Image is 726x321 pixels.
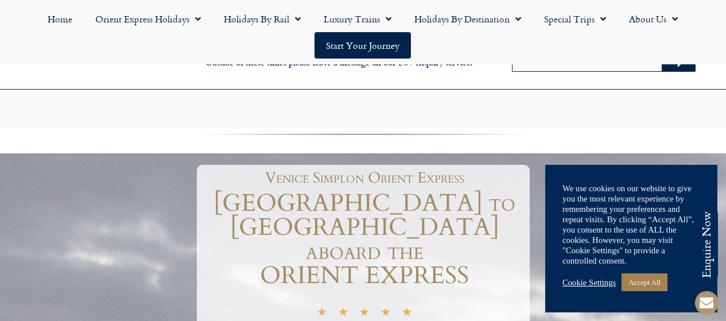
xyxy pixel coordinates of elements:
[212,6,312,32] a: Holidays by Rail
[200,191,530,288] h1: [GEOGRAPHIC_DATA] to [GEOGRAPHIC_DATA] aboard the ORIENT EXPRESS
[403,6,533,32] a: Holidays by Destination
[562,277,616,288] a: Cookie Settings
[533,6,618,32] a: Special Trips
[317,308,327,319] i: ★
[6,6,720,59] nav: Menu
[84,6,212,32] a: Orient Express Holidays
[562,183,700,266] div: We use cookies on our website to give you the most relevant experience by remembering your prefer...
[36,6,84,32] a: Home
[338,308,348,319] i: ★
[196,47,481,68] h6: [DATE] to [DATE] 9am – 5pm Outside of these times please leave a message on our 24/7 enquiry serv...
[312,6,403,32] a: Luxury Trains
[618,6,689,32] a: About Us
[315,32,411,59] a: Start your Journey
[622,273,667,291] a: Accept All
[205,171,524,185] h1: Venice Simplon Orient Express
[317,307,412,319] div: 5/5
[381,308,391,319] i: ★
[359,308,370,319] i: ★
[402,308,412,319] i: ★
